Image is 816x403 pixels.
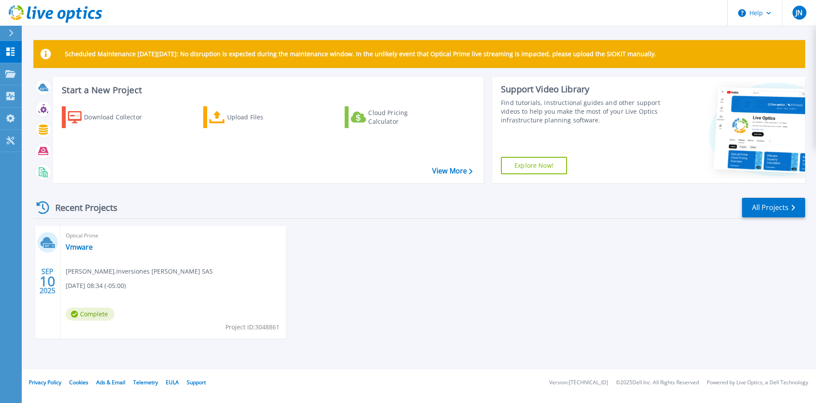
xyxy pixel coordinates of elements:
[66,243,93,251] a: Vmware
[796,9,803,16] span: JN
[501,98,660,125] div: Find tutorials, instructional guides and other support videos to help you make the most of your L...
[62,85,472,95] h3: Start a New Project
[501,84,660,95] div: Support Video Library
[66,267,213,276] span: [PERSON_NAME] , Inversiones [PERSON_NAME] SAS
[65,51,656,58] p: Scheduled Maintenance [DATE][DATE]: No disruption is expected during the maintenance window. In t...
[742,198,805,217] a: All Projects
[166,379,179,386] a: EULA
[66,308,114,321] span: Complete
[69,379,88,386] a: Cookies
[62,106,159,128] a: Download Collector
[34,197,129,218] div: Recent Projects
[368,108,438,126] div: Cloud Pricing Calculator
[432,167,473,175] a: View More
[707,380,808,386] li: Powered by Live Optics, a Dell Technology
[29,379,61,386] a: Privacy Policy
[187,379,206,386] a: Support
[501,157,567,174] a: Explore Now!
[133,379,158,386] a: Telemetry
[66,231,281,240] span: Optical Prime
[345,106,442,128] a: Cloud Pricing Calculator
[40,278,55,285] span: 10
[227,108,297,126] div: Upload Files
[39,265,56,297] div: SEP 2025
[549,380,608,386] li: Version: [TECHNICAL_ID]
[203,106,300,128] a: Upload Files
[84,108,154,126] div: Download Collector
[616,380,699,386] li: © 2025 Dell Inc. All Rights Reserved
[225,322,279,332] span: Project ID: 3048861
[96,379,125,386] a: Ads & Email
[66,281,126,291] span: [DATE] 08:34 (-05:00)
